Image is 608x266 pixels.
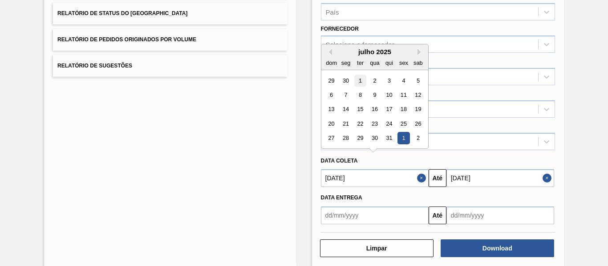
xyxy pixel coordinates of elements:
[417,49,424,55] button: Next Month
[321,195,362,201] span: Data entrega
[354,89,366,101] div: Choose terça-feira, 8 de julho de 2025
[412,118,424,130] div: Choose sábado, 26 de julho de 2025
[324,73,425,145] div: month 2025-07
[57,10,187,16] span: Relatório de Status do [GEOGRAPHIC_DATA]
[412,103,424,115] div: Choose sábado, 19 de julho de 2025
[397,132,409,144] div: Choose sexta-feira, 1 de agosto de 2025
[321,158,358,164] span: Data coleta
[57,36,196,43] span: Relatório de Pedidos Originados por Volume
[53,29,287,51] button: Relatório de Pedidos Originados por Volume
[543,169,554,187] button: Close
[369,132,381,144] div: Choose quarta-feira, 30 de julho de 2025
[325,57,337,69] div: dom
[321,48,428,56] div: julho 2025
[354,75,366,87] div: Choose terça-feira, 1 de julho de 2025
[325,89,337,101] div: Choose domingo, 6 de julho de 2025
[397,75,409,87] div: Choose sexta-feira, 4 de julho de 2025
[369,103,381,115] div: Choose quarta-feira, 16 de julho de 2025
[417,169,429,187] button: Close
[383,75,395,87] div: Choose quinta-feira, 3 de julho de 2025
[340,132,352,144] div: Choose segunda-feira, 28 de julho de 2025
[326,41,394,48] div: Selecione o fornecedor
[340,89,352,101] div: Choose segunda-feira, 7 de julho de 2025
[354,103,366,115] div: Choose terça-feira, 15 de julho de 2025
[397,118,409,130] div: Choose sexta-feira, 25 de julho de 2025
[397,57,409,69] div: sex
[446,169,554,187] input: dd/mm/yyyy
[321,206,429,224] input: dd/mm/yyyy
[321,26,359,32] label: Fornecedor
[441,239,554,257] button: Download
[412,57,424,69] div: sab
[326,49,332,55] button: Previous Month
[383,132,395,144] div: Choose quinta-feira, 31 de julho de 2025
[429,169,446,187] button: Até
[57,63,132,69] span: Relatório de Sugestões
[325,103,337,115] div: Choose domingo, 13 de julho de 2025
[369,118,381,130] div: Choose quarta-feira, 23 de julho de 2025
[340,57,352,69] div: seg
[383,103,395,115] div: Choose quinta-feira, 17 de julho de 2025
[369,75,381,87] div: Choose quarta-feira, 2 de julho de 2025
[325,75,337,87] div: Choose domingo, 29 de junho de 2025
[383,57,395,69] div: qui
[446,206,554,224] input: dd/mm/yyyy
[325,118,337,130] div: Choose domingo, 20 de julho de 2025
[383,118,395,130] div: Choose quinta-feira, 24 de julho de 2025
[320,239,434,257] button: Limpar
[412,132,424,144] div: Choose sábado, 2 de agosto de 2025
[321,169,429,187] input: dd/mm/yyyy
[397,103,409,115] div: Choose sexta-feira, 18 de julho de 2025
[429,206,446,224] button: Até
[354,57,366,69] div: ter
[340,103,352,115] div: Choose segunda-feira, 14 de julho de 2025
[369,89,381,101] div: Choose quarta-feira, 9 de julho de 2025
[53,55,287,77] button: Relatório de Sugestões
[325,132,337,144] div: Choose domingo, 27 de julho de 2025
[354,132,366,144] div: Choose terça-feira, 29 de julho de 2025
[340,118,352,130] div: Choose segunda-feira, 21 de julho de 2025
[369,57,381,69] div: qua
[412,75,424,87] div: Choose sábado, 5 de julho de 2025
[53,3,287,24] button: Relatório de Status do [GEOGRAPHIC_DATA]
[340,75,352,87] div: Choose segunda-feira, 30 de junho de 2025
[354,118,366,130] div: Choose terça-feira, 22 de julho de 2025
[383,89,395,101] div: Choose quinta-feira, 10 de julho de 2025
[397,89,409,101] div: Choose sexta-feira, 11 de julho de 2025
[326,8,339,16] div: País
[412,89,424,101] div: Choose sábado, 12 de julho de 2025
